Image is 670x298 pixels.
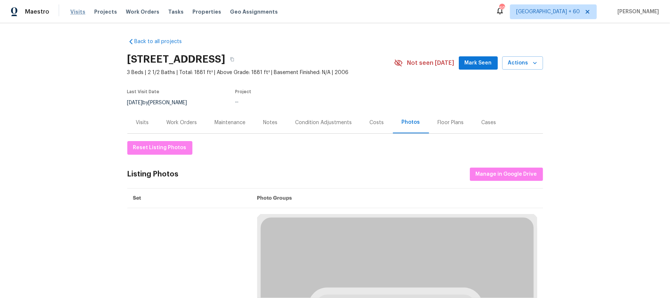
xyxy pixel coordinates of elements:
[263,119,278,126] div: Notes
[126,8,159,15] span: Work Orders
[516,8,580,15] span: [GEOGRAPHIC_DATA] + 60
[136,119,149,126] div: Visits
[127,56,226,63] h2: [STREET_ADDRESS]
[127,69,394,76] span: 3 Beds | 2 1/2 Baths | Total: 1881 ft² | Above Grade: 1881 ft² | Basement Finished: N/A | 2006
[168,9,184,14] span: Tasks
[127,90,160,94] span: Last Visit Date
[482,119,496,126] div: Cases
[94,8,117,15] span: Projects
[127,189,251,208] th: Set
[402,119,420,126] div: Photos
[127,38,198,45] a: Back to all projects
[127,141,192,155] button: Reset Listing Photos
[133,143,187,152] span: Reset Listing Photos
[127,171,179,178] div: Listing Photos
[470,168,543,181] button: Manage in Google Drive
[502,56,543,70] button: Actions
[508,59,537,68] span: Actions
[295,119,352,126] div: Condition Adjustments
[465,59,492,68] span: Mark Seen
[192,8,221,15] span: Properties
[438,119,464,126] div: Floor Plans
[407,59,454,67] span: Not seen [DATE]
[70,8,85,15] span: Visits
[226,53,239,66] button: Copy Address
[167,119,197,126] div: Work Orders
[614,8,659,15] span: [PERSON_NAME]
[499,4,504,12] div: 698
[370,119,384,126] div: Costs
[251,189,543,208] th: Photo Groups
[230,8,278,15] span: Geo Assignments
[476,170,537,179] span: Manage in Google Drive
[25,8,49,15] span: Maestro
[235,90,252,94] span: Project
[235,98,377,104] div: ...
[459,56,498,70] button: Mark Seen
[127,100,143,105] span: [DATE]
[127,98,196,107] div: by [PERSON_NAME]
[215,119,246,126] div: Maintenance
